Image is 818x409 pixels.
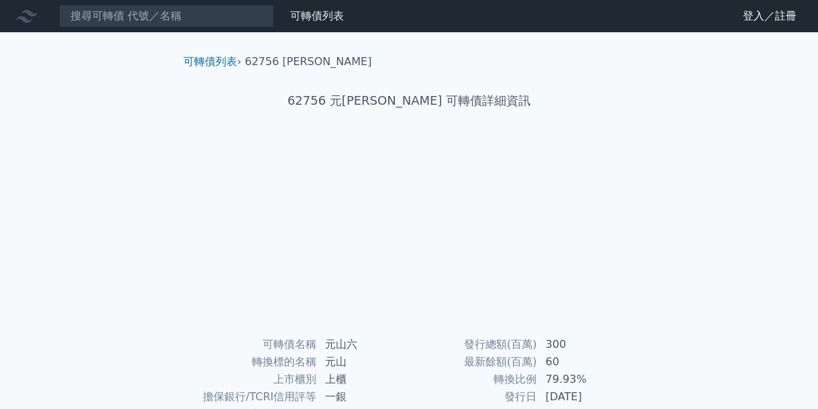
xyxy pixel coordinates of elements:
[537,353,629,371] td: 60
[183,54,241,70] li: ›
[409,388,537,406] td: 發行日
[409,353,537,371] td: 最新餘額(百萬)
[189,353,317,371] td: 轉換標的名稱
[290,9,344,22] a: 可轉債列表
[409,336,537,353] td: 發行總額(百萬)
[173,91,645,110] h1: 62756 元[PERSON_NAME] 可轉債詳細資訊
[317,353,409,371] td: 元山
[189,336,317,353] td: 可轉債名稱
[537,388,629,406] td: [DATE]
[245,54,372,70] li: 62756 [PERSON_NAME]
[409,371,537,388] td: 轉換比例
[189,388,317,406] td: 擔保銀行/TCRI信用評等
[732,5,807,27] a: 登入／註冊
[59,5,274,28] input: 搜尋可轉債 代號／名稱
[183,55,237,68] a: 可轉債列表
[317,336,409,353] td: 元山六
[317,371,409,388] td: 上櫃
[317,388,409,406] td: 一銀
[189,371,317,388] td: 上市櫃別
[537,371,629,388] td: 79.93%
[537,336,629,353] td: 300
